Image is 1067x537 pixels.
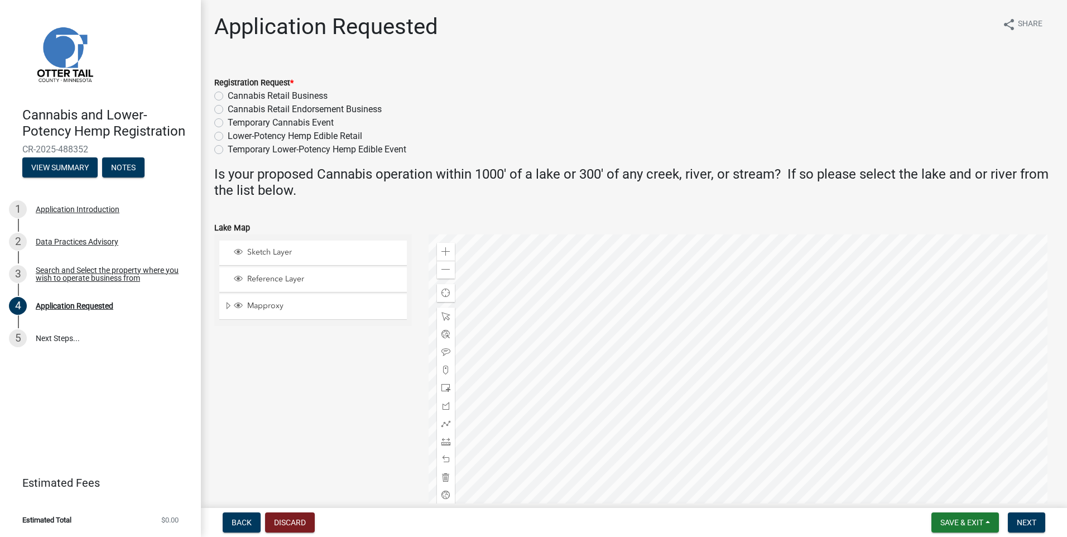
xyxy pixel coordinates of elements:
span: Expand [224,301,232,313]
span: Reference Layer [244,274,403,284]
span: Next [1017,518,1036,527]
span: Save & Exit [940,518,983,527]
span: Back [232,518,252,527]
label: Cannabis Retail Endorsement Business [228,103,382,116]
wm-modal-confirm: Summary [22,164,98,172]
div: Application Introduction [36,205,119,213]
div: 3 [9,265,27,283]
label: Temporary Cannabis Event [228,116,334,130]
button: shareShare [993,13,1051,35]
button: Back [223,512,261,533]
div: 5 [9,329,27,347]
h4: Cannabis and Lower-Potency Hemp Registration [22,107,192,140]
div: Zoom out [437,261,455,279]
label: Temporary Lower-Potency Hemp Edible Event [228,143,406,156]
label: Cannabis Retail Business [228,89,328,103]
div: Data Practices Advisory [36,238,118,246]
label: Registration Request [214,79,294,87]
span: Share [1018,18,1042,31]
i: share [1002,18,1016,31]
li: Sketch Layer [219,241,407,266]
div: 2 [9,233,27,251]
button: Save & Exit [931,512,999,533]
span: CR-2025-488352 [22,144,179,155]
div: Mapproxy [232,301,403,312]
button: Notes [102,157,145,178]
button: Discard [265,512,315,533]
label: Lake Map [214,224,250,232]
div: Search and Select the property where you wish to operate business from [36,266,183,282]
span: Mapproxy [244,301,403,311]
div: Reference Layer [232,274,403,285]
h4: Is your proposed Cannabis operation within 1000' of a lake or 300' of any creek, river, or stream... [214,166,1054,199]
img: Otter Tail County, Minnesota [22,12,106,95]
li: Reference Layer [219,267,407,293]
span: Sketch Layer [244,247,403,257]
div: 1 [9,200,27,218]
div: 4 [9,297,27,315]
ul: Layer List [218,238,408,323]
button: View Summary [22,157,98,178]
span: Estimated Total [22,516,71,524]
div: Application Requested [36,302,113,310]
a: Estimated Fees [9,472,183,494]
button: Next [1008,512,1045,533]
li: Mapproxy [219,294,407,320]
wm-modal-confirm: Notes [102,164,145,172]
div: Sketch Layer [232,247,403,258]
div: Find my location [437,284,455,302]
div: Zoom in [437,243,455,261]
label: Lower-Potency Hemp Edible Retail [228,130,362,143]
h1: Application Requested [214,13,438,40]
span: $0.00 [161,516,179,524]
